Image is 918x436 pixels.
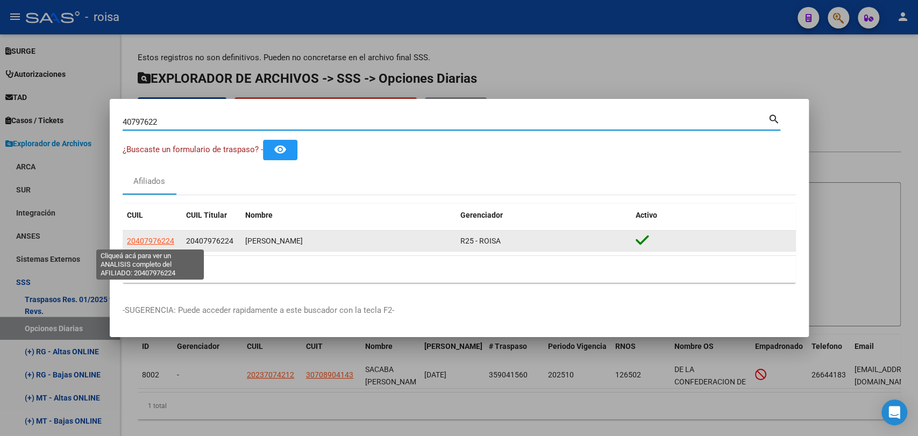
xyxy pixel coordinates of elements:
[245,211,273,219] span: Nombre
[460,237,501,245] span: R25 - ROISA
[768,112,780,125] mat-icon: search
[245,235,452,247] div: [PERSON_NAME]
[123,256,796,283] div: 1 total
[274,143,287,156] mat-icon: remove_red_eye
[881,399,907,425] div: Open Intercom Messenger
[123,204,182,227] datatable-header-cell: CUIL
[460,211,503,219] span: Gerenciador
[127,211,143,219] span: CUIL
[182,204,241,227] datatable-header-cell: CUIL Titular
[456,204,631,227] datatable-header-cell: Gerenciador
[636,211,657,219] span: Activo
[127,237,174,245] span: 20407976224
[186,211,227,219] span: CUIL Titular
[631,204,796,227] datatable-header-cell: Activo
[123,304,796,317] p: -SUGERENCIA: Puede acceder rapidamente a este buscador con la tecla F2-
[241,204,456,227] datatable-header-cell: Nombre
[133,175,165,188] div: Afiliados
[186,237,233,245] span: 20407976224
[123,145,263,154] span: ¿Buscaste un formulario de traspaso? -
